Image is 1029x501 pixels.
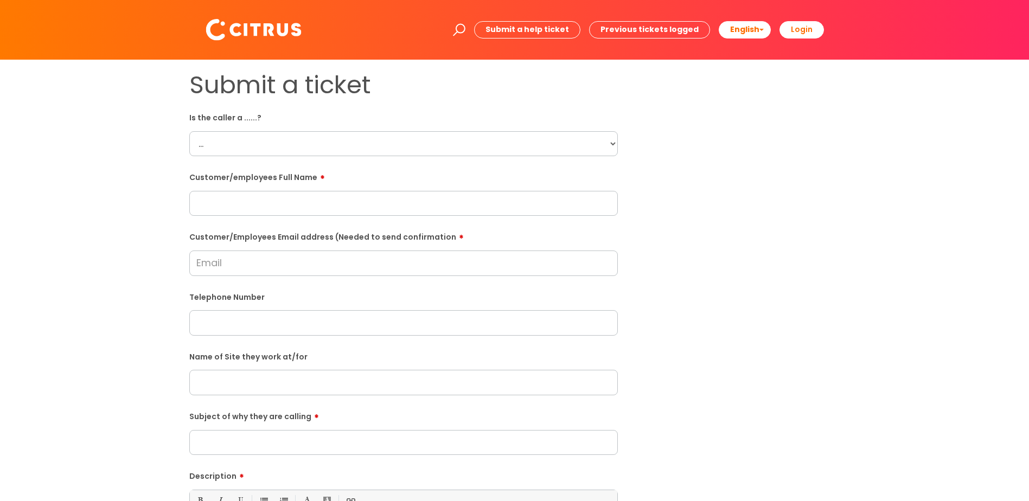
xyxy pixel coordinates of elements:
[189,350,618,362] label: Name of Site they work at/for
[189,291,618,302] label: Telephone Number
[189,408,618,421] label: Subject of why they are calling
[730,24,759,35] span: English
[189,229,618,242] label: Customer/Employees Email address (Needed to send confirmation
[189,251,618,275] input: Email
[189,70,618,100] h1: Submit a ticket
[189,468,618,481] label: Description
[474,21,580,38] a: Submit a help ticket
[791,24,813,35] b: Login
[189,169,618,182] label: Customer/employees Full Name
[189,111,618,123] label: Is the caller a ......?
[589,21,710,38] a: Previous tickets logged
[779,21,824,38] a: Login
